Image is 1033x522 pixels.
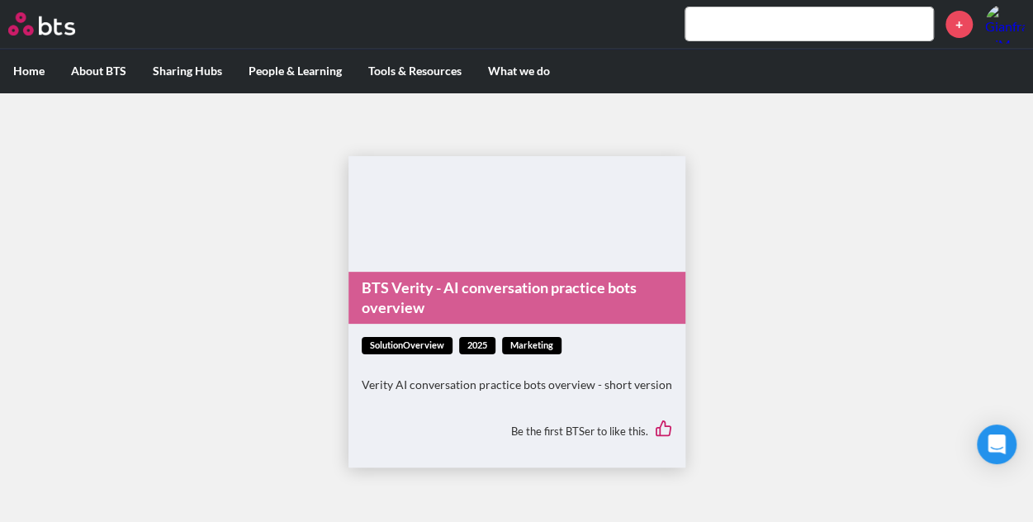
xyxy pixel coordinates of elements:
[985,4,1025,44] img: Gianfranco DiMaira
[459,337,495,354] span: 2025
[502,337,562,354] span: Marketing
[977,425,1016,464] div: Open Intercom Messenger
[362,337,453,354] span: solutionOverview
[8,12,75,36] img: BTS Logo
[475,50,563,93] label: What we do
[235,50,355,93] label: People & Learning
[362,408,672,454] div: Be the first BTSer to like this.
[348,272,685,324] a: BTS Verity - AI conversation practice bots overview
[140,50,235,93] label: Sharing Hubs
[945,11,973,38] a: +
[985,4,1025,44] a: Profile
[58,50,140,93] label: About BTS
[362,377,672,393] p: Verity AI conversation practice bots overview - short version
[355,50,475,93] label: Tools & Resources
[8,12,106,36] a: Go home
